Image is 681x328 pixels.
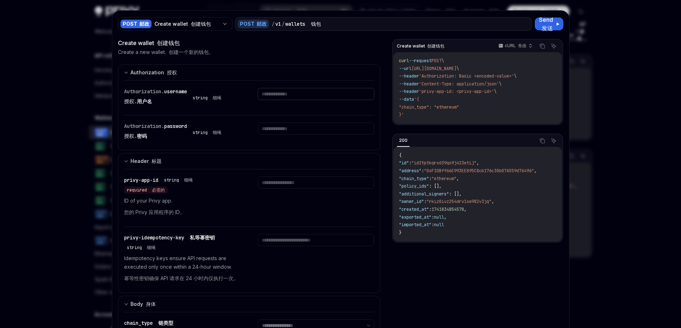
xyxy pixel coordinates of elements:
[399,89,419,94] span: --header
[120,20,152,28] div: POST
[492,199,494,204] span: ,
[494,89,497,94] span: \
[538,41,547,51] button: Copy the contents from the code block
[399,112,404,118] span: }'
[441,58,444,64] span: \
[411,66,457,71] span: [URL][DOMAIN_NAME]
[152,158,162,164] font: 标题
[514,73,517,79] span: \
[124,234,215,241] span: privy-idempotency-key
[414,96,419,102] span: '{
[399,183,429,189] span: "policy_ids"
[399,191,449,197] span: "additional_signers"
[124,123,164,129] span: Authorization.
[146,301,156,307] font: 身体
[272,20,275,28] div: /
[499,81,502,87] span: \
[124,177,158,183] span: privy-app-id
[167,69,177,75] font: 授权
[399,81,419,87] span: --header
[505,43,527,49] p: cURL
[409,58,431,64] span: --request
[429,176,431,182] span: :
[130,68,177,77] div: Authorization
[449,191,462,197] span: : [],
[124,234,241,251] div: privy-idempotency-key
[494,40,536,52] button: cURL 卷曲
[409,160,411,166] span: :
[457,176,459,182] span: ,
[518,43,527,48] font: 卷曲
[157,39,180,46] font: 创建钱包
[275,20,281,28] div: v1
[549,136,558,145] button: Ask AI
[399,160,409,166] span: "id"
[399,58,409,64] span: curl
[427,43,444,49] font: 创建钱包
[213,95,221,101] font: 细绳
[399,207,429,212] span: "created_at"
[535,18,563,30] button: Send 发送
[193,95,221,101] div: string
[431,214,434,220] span: :
[124,177,241,194] div: privy-app-id
[399,214,431,220] span: "exported_at"
[118,153,381,169] button: expand input section
[539,15,554,33] span: Send
[421,168,424,174] span: :
[238,20,269,28] div: POST
[124,209,185,215] font: 您的 Privy 应用程序的 ID。
[191,21,211,27] font: 创建钱包
[429,207,431,212] span: :
[118,39,381,47] div: Create wallet
[130,300,156,308] div: Body
[137,133,147,139] span: 密码
[397,43,444,49] span: Create wallet
[124,254,241,285] p: Idempotency keys ensure API requests are executed only once within a 24-hour window.
[399,153,401,158] span: {
[124,123,224,143] div: Authorization.password
[152,187,165,193] font: 必需的
[399,230,401,235] span: }
[257,21,267,27] font: 邮政
[399,199,424,204] span: "owner_id"
[193,130,221,135] div: string
[399,222,431,228] span: "imported_at"
[424,199,426,204] span: :
[419,73,514,79] span: 'Authorization: Basic <encoded-value>'
[127,245,156,250] div: string
[124,275,238,281] font: 幂等性密钥确保 API 请求在 24 小时内仅执行一次。
[164,123,187,129] span: password
[282,20,285,28] div: /
[399,168,421,174] span: "address"
[399,66,411,71] span: --url
[434,222,444,228] span: null
[164,177,193,183] div: string
[426,199,492,204] span: "rkiz0ivz254drv1xw982v3jq"
[124,88,224,108] div: Authorization.username
[213,130,221,135] font: 细绳
[137,98,152,105] span: 用户名
[130,157,162,165] div: Header
[124,320,173,326] span: chain_type
[424,168,534,174] span: "0xF1DBff66C993EE895C8cb176c30b07A559d76496"
[164,88,187,95] span: username
[397,136,410,145] div: 200
[124,88,164,95] span: Authorization.
[124,133,137,139] span: 授权.
[542,25,553,32] font: 发送
[549,41,558,51] button: Ask AI
[431,58,441,64] span: POST
[429,183,441,189] span: : [],
[158,320,173,326] font: 链类型
[534,168,537,174] span: ,
[411,160,477,166] span: "id2tptkqrxd39qo9j423etij"
[399,104,459,110] span: "chain_type": "ethereum"
[124,187,168,194] div: required
[311,21,321,27] font: 钱包
[434,214,444,220] span: null
[147,245,156,250] font: 细绳
[538,136,547,145] button: Copy the contents from the code block
[457,66,459,71] span: \
[431,176,457,182] span: "ethereum"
